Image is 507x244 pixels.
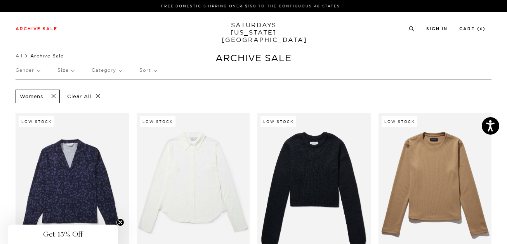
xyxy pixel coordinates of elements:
p: Size [57,61,74,79]
p: Sort [139,61,156,79]
div: Low Stock [260,116,296,127]
a: SATURDAYS[US_STATE][GEOGRAPHIC_DATA] [222,21,286,43]
a: Cart (0) [459,27,486,31]
div: Low Stock [140,116,175,127]
a: Sign In [426,27,448,31]
div: Low Stock [19,116,54,127]
p: FREE DOMESTIC SHIPPING OVER $150 TO THE CONTIGUOUS 48 STATES [19,3,483,9]
a: Archive Sale [16,27,57,31]
p: Clear All [64,90,104,103]
p: Womens [20,93,43,100]
button: Close teaser [116,218,124,226]
span: Archive Sale [30,53,64,59]
p: Gender [16,61,40,79]
span: Get 15% Off [43,230,83,239]
p: Category [92,61,122,79]
div: Get 15% OffClose teaser [8,225,118,244]
div: Low Stock [382,116,417,127]
a: All [16,53,23,59]
small: 0 [480,28,483,31]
